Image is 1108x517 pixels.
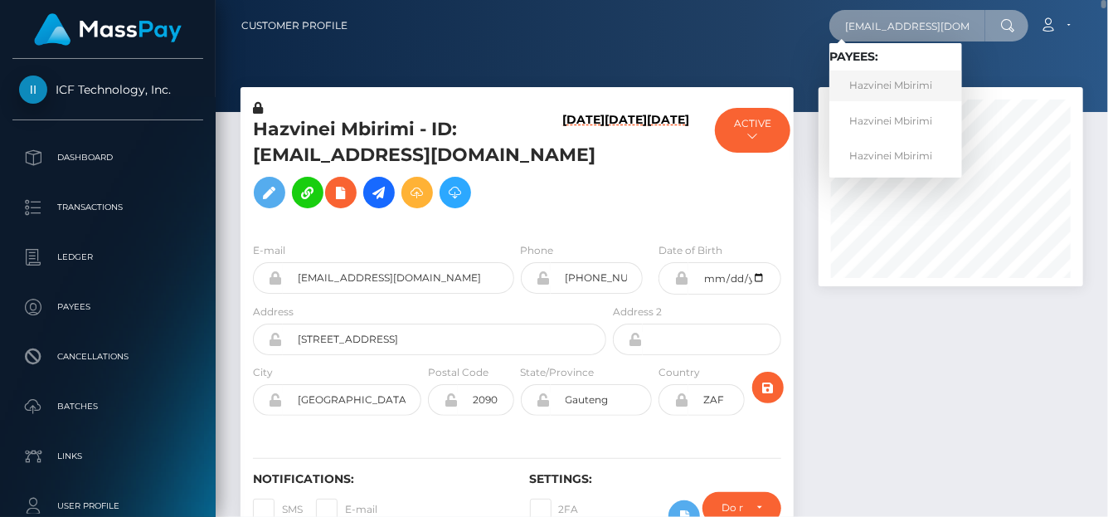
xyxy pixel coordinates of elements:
[613,305,662,319] label: Address 2
[722,501,743,515] div: Do not require
[12,237,203,278] a: Ledger
[241,8,347,43] a: Customer Profile
[12,137,203,178] a: Dashboard
[658,243,722,258] label: Date of Birth
[253,305,294,319] label: Address
[428,365,488,380] label: Postal Code
[530,472,782,486] h6: Settings:
[829,10,985,41] input: Search...
[19,195,197,220] p: Transactions
[829,140,962,171] a: Hazvinei Mbirimi
[12,386,203,427] a: Batches
[19,344,197,369] p: Cancellations
[253,243,285,258] label: E-mail
[12,436,203,477] a: Links
[34,13,182,46] img: MassPay Logo
[12,286,203,328] a: Payees
[605,113,647,222] h6: [DATE]
[19,76,47,104] img: ICF Technology, Inc.
[253,472,505,486] h6: Notifications:
[19,145,197,170] p: Dashboard
[253,365,273,380] label: City
[253,117,597,217] h5: Hazvinei Mbirimi - ID: [EMAIL_ADDRESS][DOMAIN_NAME]
[521,365,595,380] label: State/Province
[19,444,197,469] p: Links
[658,365,700,380] label: Country
[19,295,197,319] p: Payees
[363,177,395,208] a: Initiate Payout
[521,243,554,258] label: Phone
[562,113,605,222] h6: [DATE]
[647,113,689,222] h6: [DATE]
[12,187,203,228] a: Transactions
[829,71,962,101] a: Hazvinei Mbirimi
[19,394,197,419] p: Batches
[12,336,203,378] a: Cancellations
[829,50,962,64] h6: Payees:
[715,108,790,153] button: ACTIVE
[829,105,962,136] a: Hazvinei Mbirimi
[12,82,203,97] span: ICF Technology, Inc.
[19,245,197,270] p: Ledger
